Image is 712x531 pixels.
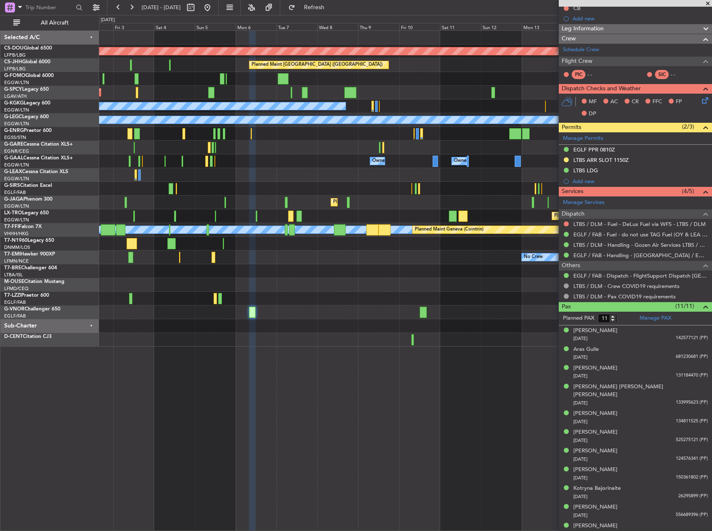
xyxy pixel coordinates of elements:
a: T7-BREChallenger 604 [4,265,57,270]
span: T7-LZZI [4,293,21,298]
div: Wed 8 [317,23,358,30]
a: G-VNORChallenger 650 [4,307,60,312]
div: - - [671,71,690,78]
div: [PERSON_NAME] [573,466,617,474]
span: Pax [562,302,571,312]
span: T7-FFI [4,224,19,229]
span: Dispatch Checks and Weather [562,84,641,94]
span: G-GARE [4,142,23,147]
div: Sat 4 [154,23,195,30]
span: 124576341 (PP) [676,455,708,462]
div: Owner [454,155,468,167]
span: G-JAGA [4,197,23,202]
a: EGGW/LTN [4,107,29,113]
a: G-FOMOGlobal 6000 [4,73,54,78]
a: EGLF / FAB - Dispatch - FlightSupport Dispatch [GEOGRAPHIC_DATA] [573,272,708,279]
span: Crew [562,34,576,44]
a: G-SPCYLegacy 650 [4,87,49,92]
label: Planned PAX [563,314,594,323]
span: 681230681 (PP) [676,353,708,360]
button: Refresh [284,1,334,14]
span: 142577121 (PP) [676,335,708,342]
span: (11/11) [675,302,694,310]
a: T7-EMIHawker 900XP [4,252,55,257]
div: Aras Gulle [573,345,599,354]
div: Planned Maint Riga (Riga Intl) [554,210,617,222]
span: [DATE] [573,354,588,360]
span: CS-DOU [4,46,24,51]
div: [PERSON_NAME] [573,364,617,372]
a: T7-FFIFalcon 7X [4,224,42,229]
div: [PERSON_NAME] [573,522,617,530]
span: (4/5) [682,187,694,196]
span: G-VNOR [4,307,25,312]
div: Sat 11 [440,23,481,30]
span: All Aircraft [22,20,88,26]
span: Flight Crew [562,57,593,66]
a: LTBS / DLM - Handling - Gozen Air Services LTBS / DLM [573,241,708,248]
span: G-SIRS [4,183,20,188]
a: CS-JHHGlobal 6000 [4,60,50,65]
a: Manage PAX [640,314,671,323]
span: 525275121 (PP) [676,437,708,444]
div: [DATE] [101,17,115,24]
a: EGGW/LTN [4,162,29,168]
span: M-OUSE [4,279,24,284]
span: 150361802 (PP) [676,474,708,481]
a: EGSS/STN [4,134,26,141]
span: [DATE] [573,456,588,462]
a: M-OUSECitation Mustang [4,279,65,284]
span: G-ENRG [4,128,24,133]
span: 26295899 (PP) [678,493,708,500]
input: Trip Number [25,1,73,14]
div: Mon 13 [522,23,563,30]
div: LTBS LDG [573,167,598,174]
span: DP [589,110,596,118]
a: D-CENTCitation CJ3 [4,334,52,339]
a: G-LEAXCessna Citation XLS [4,169,68,174]
a: LTBS / DLM - Crew COVID19 requirements [573,283,680,290]
span: [DATE] - [DATE] [142,4,181,11]
div: SIC [655,70,669,79]
div: Planned Maint Geneva (Cointrin) [415,223,483,236]
span: FFC [652,98,662,106]
span: 133995623 (PP) [676,399,708,406]
div: [PERSON_NAME] [573,409,617,418]
span: T7-EMI [4,252,20,257]
span: [DATE] [573,335,588,342]
div: Add new [573,178,708,185]
span: LX-TRO [4,211,22,216]
div: EGLF PPR 0810Z [573,146,615,153]
span: (2/3) [682,122,694,131]
a: EGGW/LTN [4,79,29,86]
span: [DATE] [573,400,588,406]
a: G-JAGAPhenom 300 [4,197,52,202]
span: [DATE] [573,512,588,519]
a: G-KGKGLegacy 600 [4,101,50,106]
div: Kotryna Bajorinaite [573,484,621,493]
a: LFPB/LBG [4,66,26,72]
span: 134811525 (PP) [676,418,708,425]
span: G-LEGC [4,114,22,119]
a: CS-DOUGlobal 6500 [4,46,52,51]
span: CS-JHH [4,60,22,65]
div: Fri 3 [113,23,154,30]
a: EGLF/FAB [4,313,26,319]
span: Others [562,261,580,270]
span: Permits [562,123,581,132]
span: T7-BRE [4,265,21,270]
span: G-KGKG [4,101,24,106]
span: AC [610,98,618,106]
a: LFMN/NCE [4,258,29,264]
span: [DATE] [573,373,588,379]
div: Mon 6 [236,23,276,30]
span: G-SPCY [4,87,22,92]
a: EGLF / FAB - Fuel - do not use TAG Fuel (OY & LEA only) EGLF / FAB [573,231,708,238]
a: G-GAALCessna Citation XLS+ [4,156,73,161]
a: EGNR/CEG [4,148,29,154]
a: EGGW/LTN [4,203,29,209]
div: Thu 9 [358,23,399,30]
div: [PERSON_NAME] [573,428,617,437]
a: VHHH/HKG [4,231,29,237]
div: Add new [573,15,708,22]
